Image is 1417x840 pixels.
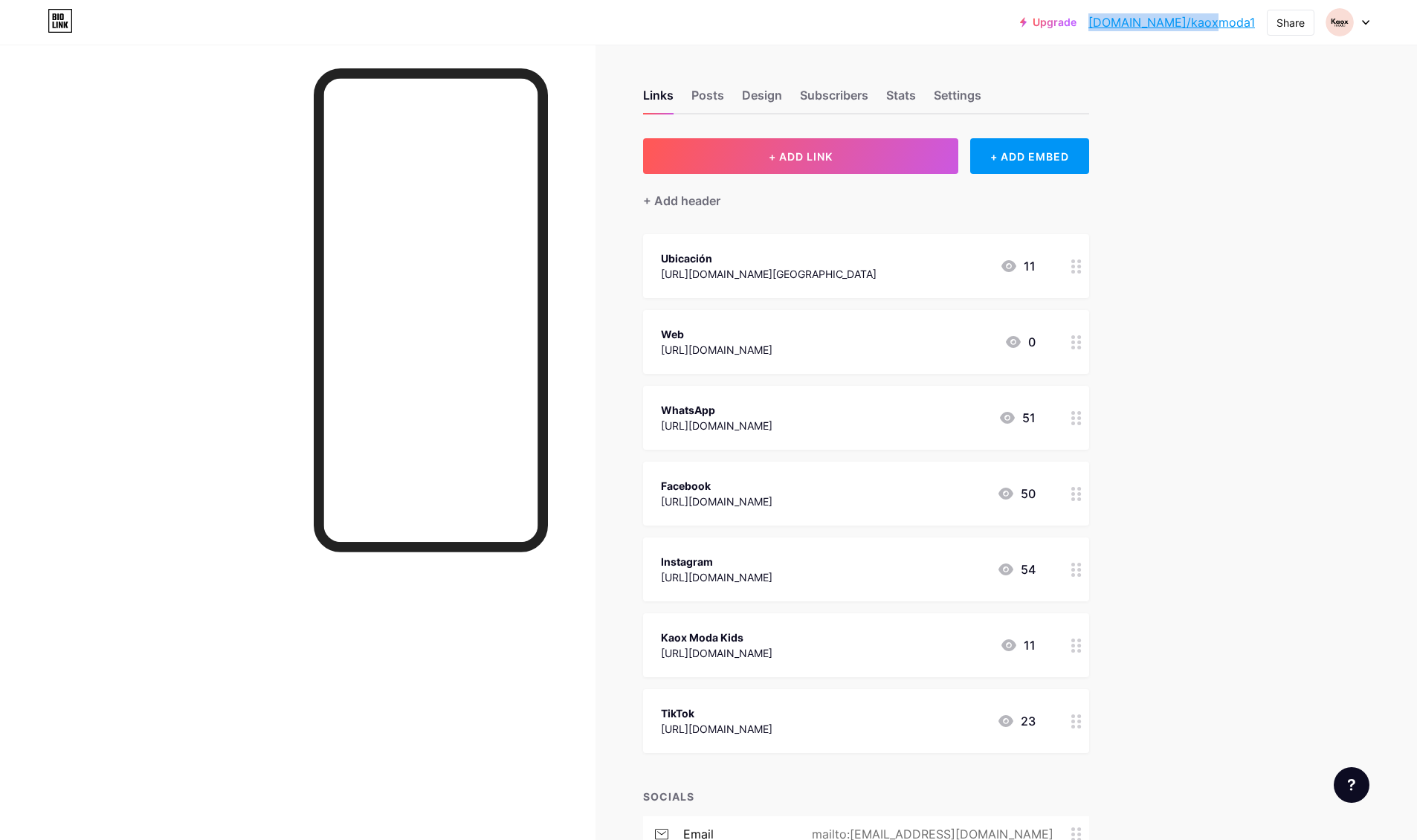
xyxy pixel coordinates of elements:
div: 54 [997,560,1036,578]
div: Ubicación [661,251,877,266]
div: 51 [998,409,1036,427]
div: Share [1276,15,1305,30]
div: Links [643,86,674,113]
div: 23 [997,712,1036,730]
div: 50 [997,485,1036,503]
div: Posts [691,86,724,113]
div: [URL][DOMAIN_NAME] [661,494,772,509]
button: + ADD LINK [643,138,959,174]
div: Kaox Moda Kids [661,630,772,645]
div: Web [661,326,772,342]
span: + ADD LINK [769,150,833,163]
div: [URL][DOMAIN_NAME] [661,645,772,661]
div: [URL][DOMAIN_NAME] [661,721,772,737]
div: SOCIALS [643,789,1089,804]
img: Kaox Moda [1326,8,1354,36]
div: Subscribers [800,86,868,113]
div: [URL][DOMAIN_NAME] [661,569,772,585]
div: TikTok [661,705,772,721]
div: WhatsApp [661,402,772,418]
div: 0 [1004,333,1036,351]
div: + ADD EMBED [970,138,1088,174]
div: + Add header [643,192,720,210]
a: Upgrade [1020,16,1077,28]
div: [URL][DOMAIN_NAME][GEOGRAPHIC_DATA] [661,266,877,282]
div: 11 [1000,257,1036,275]
div: Stats [886,86,916,113]
div: Instagram [661,554,772,569]
div: Facebook [661,478,772,494]
div: [URL][DOMAIN_NAME] [661,418,772,433]
div: [URL][DOMAIN_NAME] [661,342,772,358]
div: Settings [934,86,981,113]
a: [DOMAIN_NAME]/kaoxmoda1 [1088,13,1255,31]
div: Design [742,86,782,113]
div: 11 [1000,636,1036,654]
